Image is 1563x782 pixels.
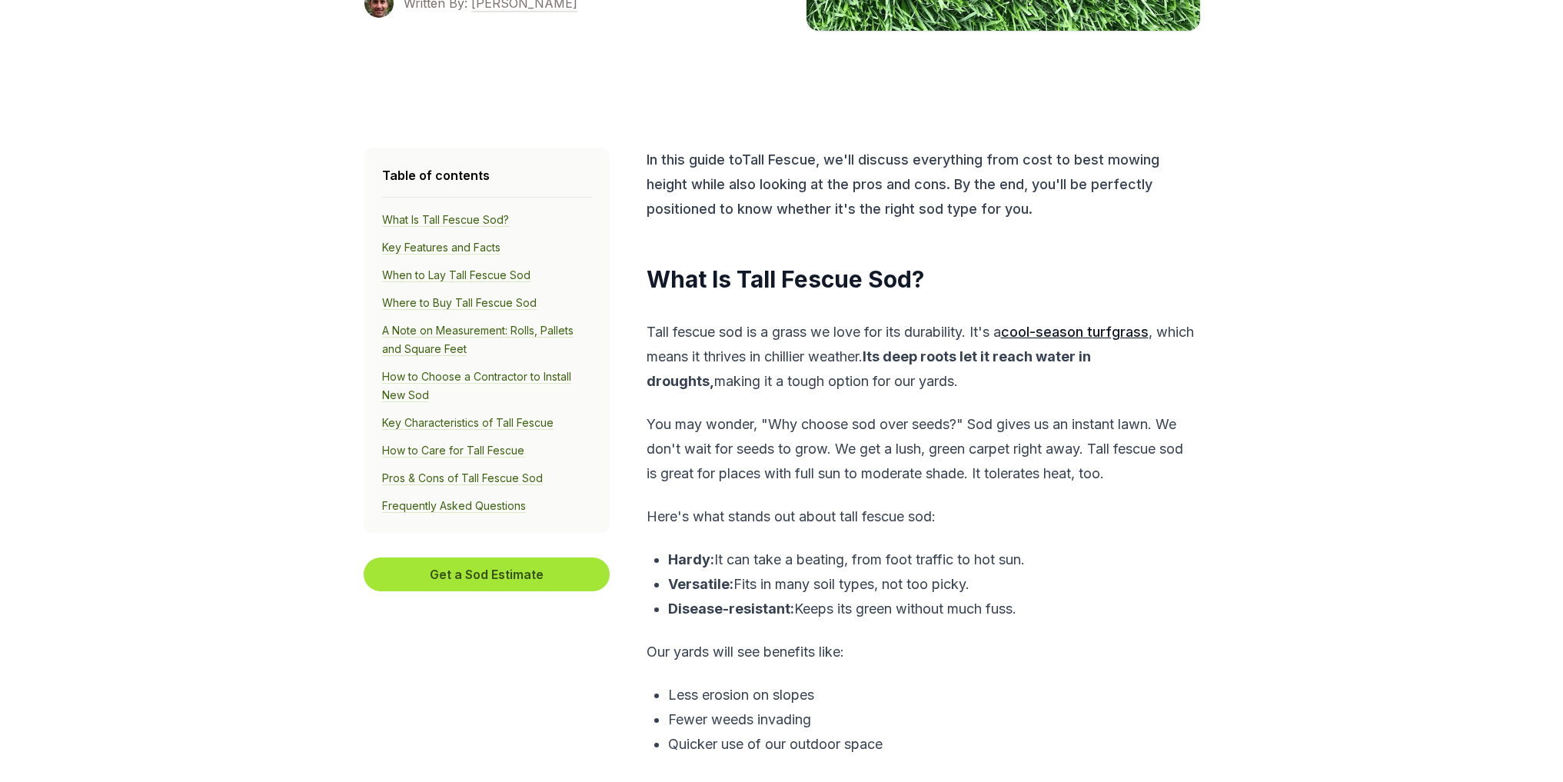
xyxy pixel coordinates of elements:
a: Where to Buy Tall Fescue Sod [382,296,537,310]
a: How to Choose a Contractor to Install New Sod [382,370,571,402]
a: A Note on Measurement: Rolls, Pallets and Square Feet [382,324,574,356]
p: Less erosion on slopes [668,683,1196,707]
p: It can take a beating, from foot traffic to hot sun. [668,547,1196,572]
a: Key Characteristics of Tall Fescue [382,416,554,430]
a: What Is Tall Fescue Sod? [382,213,509,227]
p: You may wonder, "Why choose sod over seeds?" Sod gives us an instant lawn. We don't wait for seed... [647,412,1196,486]
b: Hardy: [668,551,714,567]
p: Keeps its green without much fuss. [668,597,1196,621]
h4: Table of contents [382,166,591,185]
a: Pros & Cons of Tall Fescue Sod [382,471,543,485]
b: Disease-resistant: [668,601,794,617]
p: Fits in many soil types, not too picky. [668,572,1196,597]
a: cool-season turfgrass [1001,324,1149,340]
p: Fewer weeds invading [668,707,1196,732]
p: Our yards will see benefits like: [647,640,1196,664]
b: Versatile: [668,576,733,592]
p: Quicker use of our outdoor space [668,732,1196,757]
p: Tall fescue sod is a grass we love for its durability. It's a , which means it thrives in chillie... [647,320,1196,394]
b: Its deep roots let it reach water in droughts, [647,348,1091,389]
a: How to Care for Tall Fescue [382,444,524,458]
button: Get a Sod Estimate [364,557,610,591]
a: Frequently Asked Questions [382,499,526,513]
h2: What Is Tall Fescue Sod? [647,265,1196,295]
a: Key Features and Facts [382,241,500,255]
p: Here's what stands out about tall fescue sod: [647,504,1196,529]
a: When to Lay Tall Fescue Sod [382,268,530,282]
p: In this guide to Tall Fescue , we'll discuss everything from cost to best mowing height while als... [647,148,1196,221]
